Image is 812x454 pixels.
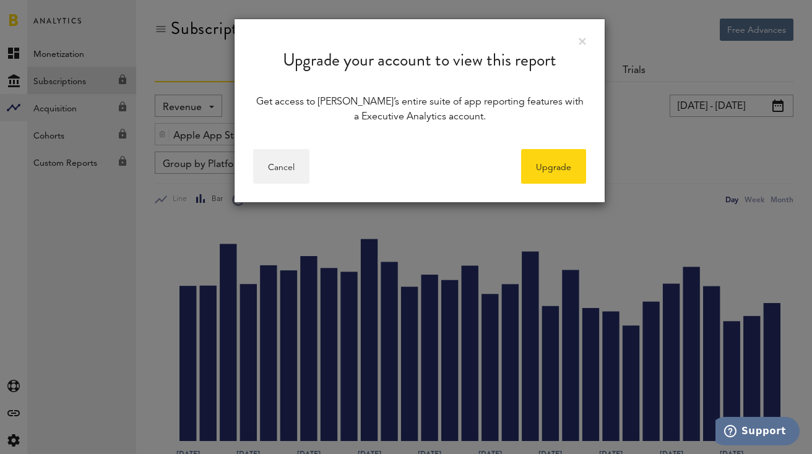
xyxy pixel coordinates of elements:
[235,19,605,82] div: Upgrade your account to view this report
[521,149,586,184] a: Upgrade
[253,149,309,184] button: Cancel
[715,417,800,448] iframe: Opens a widget where you can find more information
[253,95,586,124] div: Get access to [PERSON_NAME]’s entire suite of app reporting features with a Executive Analytics a...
